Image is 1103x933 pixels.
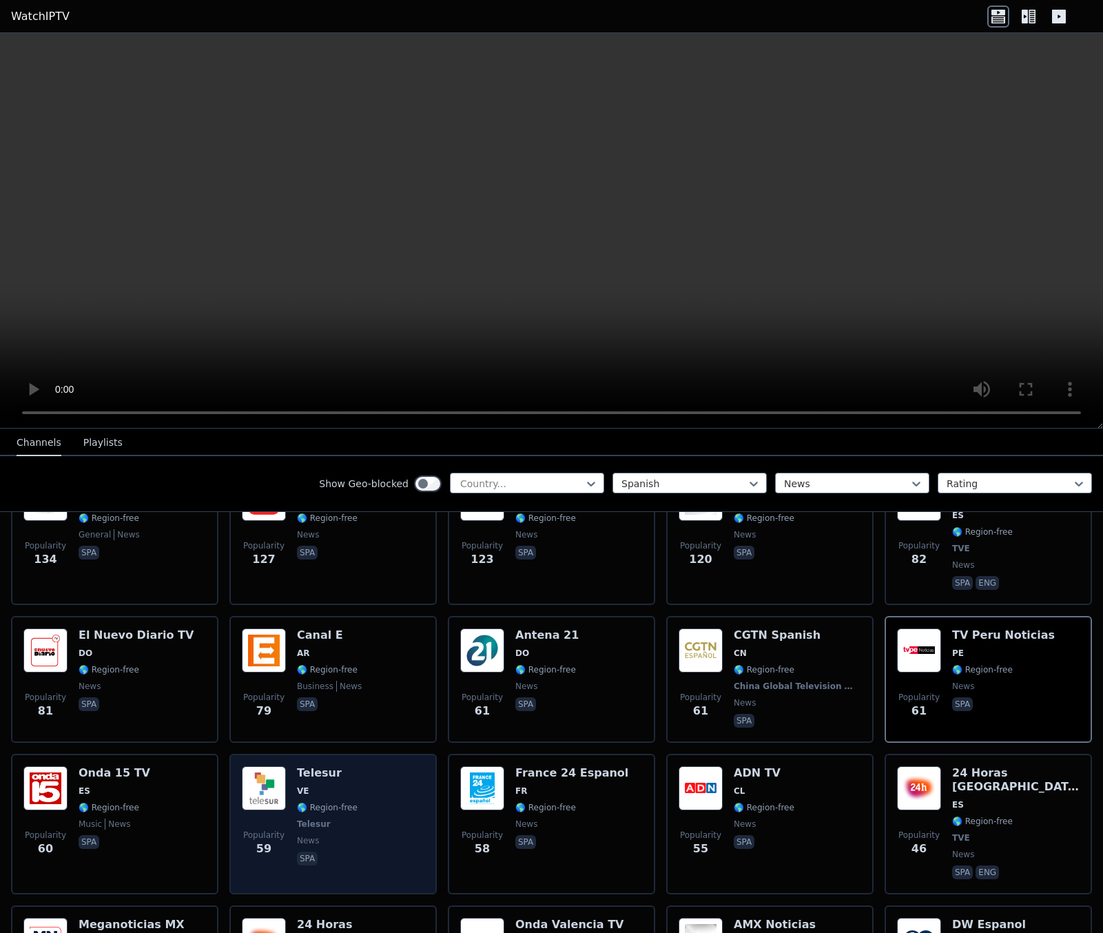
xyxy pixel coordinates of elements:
[734,513,794,524] span: 🌎 Region-free
[734,786,745,797] span: CL
[297,529,319,540] span: news
[734,546,754,560] p: spa
[297,852,318,865] p: spa
[25,692,66,703] span: Popularity
[734,648,747,659] span: CN
[242,628,286,673] img: Canal E
[297,802,358,813] span: 🌎 Region-free
[256,841,271,857] span: 59
[734,714,754,728] p: spa
[898,540,940,551] span: Popularity
[952,681,974,692] span: news
[23,766,68,810] img: Onda 15 TV
[462,540,503,551] span: Popularity
[693,841,708,857] span: 55
[952,849,974,860] span: news
[297,664,358,675] span: 🌎 Region-free
[38,703,53,719] span: 81
[297,786,309,797] span: VE
[243,540,285,551] span: Popularity
[734,628,861,642] h6: CGTN Spanish
[515,697,536,711] p: spa
[515,681,537,692] span: news
[297,697,318,711] p: spa
[297,766,358,780] h6: Telesur
[734,819,756,830] span: news
[79,835,99,849] p: spa
[952,816,1013,827] span: 🌎 Region-free
[952,576,973,590] p: spa
[679,766,723,810] img: ADN TV
[38,841,53,857] span: 60
[297,628,362,642] h6: Canal E
[79,819,102,830] span: music
[336,681,362,692] span: news
[952,697,973,711] p: spa
[319,477,409,491] label: Show Geo-blocked
[515,766,628,780] h6: France 24 Espanol
[911,703,927,719] span: 61
[79,529,111,540] span: general
[297,546,318,560] p: spa
[79,786,90,797] span: ES
[79,513,139,524] span: 🌎 Region-free
[952,799,964,810] span: ES
[952,865,973,879] p: spa
[79,681,101,692] span: news
[297,835,319,846] span: news
[734,835,754,849] p: spa
[79,802,139,813] span: 🌎 Region-free
[515,664,576,675] span: 🌎 Region-free
[898,692,940,703] span: Popularity
[911,551,927,568] span: 82
[79,648,92,659] span: DO
[952,526,1013,537] span: 🌎 Region-free
[243,692,285,703] span: Popularity
[23,628,68,673] img: El Nuevo Diario TV
[515,786,527,797] span: FR
[734,681,858,692] span: China Global Television Network
[952,560,974,571] span: news
[976,865,999,879] p: eng
[911,841,927,857] span: 46
[79,664,139,675] span: 🌎 Region-free
[680,540,721,551] span: Popularity
[11,8,70,25] a: WatchIPTV
[252,551,275,568] span: 127
[462,830,503,841] span: Popularity
[297,681,333,692] span: business
[952,543,970,554] span: TVE
[471,551,493,568] span: 123
[952,766,1080,794] h6: 24 Horas [GEOGRAPHIC_DATA]
[515,648,529,659] span: DO
[952,510,964,521] span: ES
[734,918,816,932] h6: AMX Noticias
[952,664,1013,675] span: 🌎 Region-free
[460,628,504,673] img: Antena 21
[898,830,940,841] span: Popularity
[897,628,941,673] img: TV Peru Noticias
[734,802,794,813] span: 🌎 Region-free
[515,628,579,642] h6: Antena 21
[25,830,66,841] span: Popularity
[297,513,358,524] span: 🌎 Region-free
[976,576,999,590] p: eng
[952,832,970,843] span: TVE
[515,513,576,524] span: 🌎 Region-free
[689,551,712,568] span: 120
[693,703,708,719] span: 61
[460,766,504,810] img: France 24 Espanol
[79,628,194,642] h6: El Nuevo Diario TV
[515,529,537,540] span: news
[515,819,537,830] span: news
[680,692,721,703] span: Popularity
[297,819,331,830] span: Telesur
[462,692,503,703] span: Popularity
[680,830,721,841] span: Popularity
[475,703,490,719] span: 61
[34,551,56,568] span: 134
[515,546,536,560] p: spa
[734,697,756,708] span: news
[952,918,1026,932] h6: DW Espanol
[17,430,61,456] button: Channels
